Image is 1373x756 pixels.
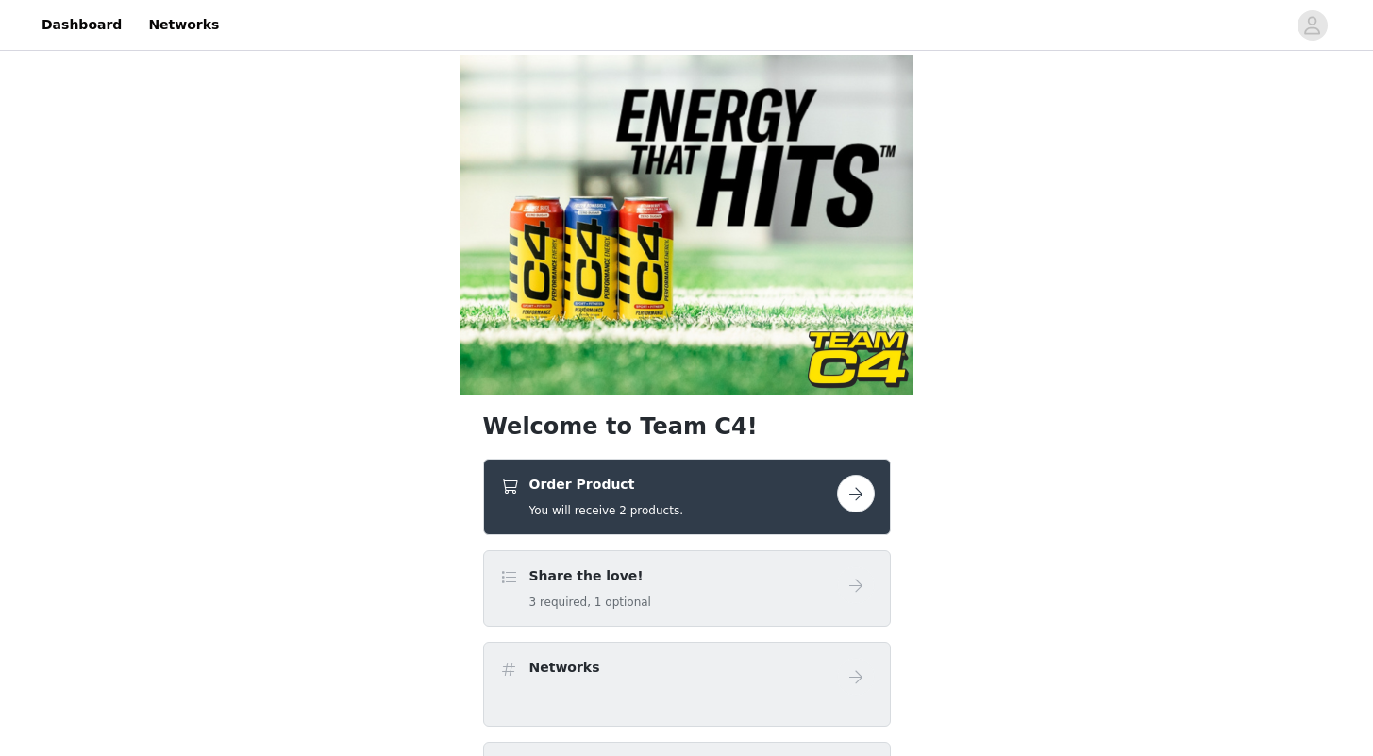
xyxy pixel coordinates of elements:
[137,4,230,46] a: Networks
[529,502,683,519] h5: You will receive 2 products.
[483,550,891,627] div: Share the love!
[529,658,600,678] h4: Networks
[483,410,891,444] h1: Welcome to Team C4!
[529,566,651,586] h4: Share the love!
[460,55,913,395] img: campaign image
[483,459,891,535] div: Order Product
[1303,10,1321,41] div: avatar
[529,475,683,495] h4: Order Product
[483,642,891,727] div: Networks
[30,4,133,46] a: Dashboard
[529,594,651,611] h5: 3 required, 1 optional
